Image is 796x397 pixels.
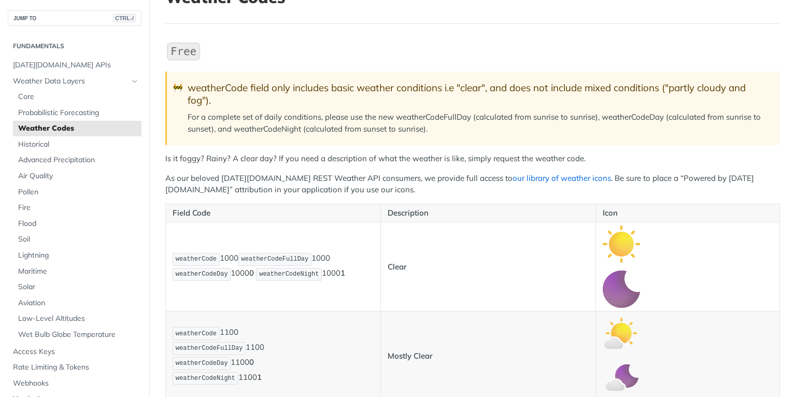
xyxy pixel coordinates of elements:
span: Weather Data Layers [13,76,128,87]
span: Expand image [603,283,640,293]
a: Wet Bulb Globe Temperature [13,327,141,343]
a: Weather Codes [13,121,141,136]
img: mostly_clear_day [603,315,640,352]
a: Pollen [13,185,141,200]
a: Lightning [13,248,141,263]
a: Historical [13,137,141,152]
span: weatherCode [176,330,217,337]
span: Core [18,92,139,102]
span: Lightning [18,250,139,261]
div: weatherCode field only includes basic weather conditions i.e "clear", and does not include mixed ... [188,82,770,106]
strong: 1 [340,268,345,278]
button: Hide subpages for Weather Data Layers [131,77,139,86]
p: Icon [603,207,773,219]
a: Rate Limiting & Tokens [8,360,141,375]
span: Expand image [603,238,640,248]
span: Maritime [18,266,139,277]
span: [DATE][DOMAIN_NAME] APIs [13,60,139,70]
span: weatherCodeDay [176,271,228,278]
a: Weather Data LayersHide subpages for Weather Data Layers [8,74,141,89]
span: weatherCodeFullDay [176,345,243,352]
a: Webhooks [8,376,141,391]
p: As our beloved [DATE][DOMAIN_NAME] REST Weather API consumers, we provide full access to . Be sur... [165,173,780,196]
a: Solar [13,279,141,295]
p: For a complete set of daily conditions, please use the new weatherCodeFullDay (calculated from su... [188,111,770,135]
span: Air Quality [18,171,139,181]
span: Aviation [18,298,139,308]
span: Advanced Precipitation [18,155,139,165]
img: clear_night [603,271,640,308]
p: Field Code [173,207,374,219]
span: Wet Bulb Globe Temperature [18,330,139,340]
span: weatherCodeNight [259,271,319,278]
span: Expand image [603,328,640,337]
a: Air Quality [13,168,141,184]
a: Low-Level Altitudes [13,311,141,327]
a: our library of weather icons [513,173,611,183]
span: weatherCodeFullDay [241,256,309,263]
img: clear_day [603,225,640,263]
span: weatherCodeDay [176,360,228,367]
span: Solar [18,282,139,292]
span: Probabilistic Forecasting [18,108,139,118]
img: mostly_clear_night [603,360,640,397]
span: Expand image [603,373,640,382]
a: Flood [13,216,141,232]
span: Rate Limiting & Tokens [13,362,139,373]
span: Weather Codes [18,123,139,134]
p: Description [388,207,589,219]
h2: Fundamentals [8,41,141,51]
a: Aviation [13,295,141,311]
strong: Clear [388,262,407,272]
span: Historical [18,139,139,150]
strong: 0 [249,357,254,367]
span: Pollen [18,187,139,197]
span: Low-Level Altitudes [18,314,139,324]
strong: Mostly Clear [388,351,433,361]
a: Probabilistic Forecasting [13,105,141,121]
span: 🚧 [173,82,183,94]
span: Access Keys [13,347,139,357]
a: Maritime [13,264,141,279]
span: Fire [18,203,139,213]
a: Access Keys [8,344,141,360]
span: CTRL-/ [113,14,136,22]
strong: 0 [249,268,254,278]
button: JUMP TOCTRL-/ [8,10,141,26]
span: Webhooks [13,378,139,389]
strong: 1 [257,372,262,382]
span: weatherCode [176,256,217,263]
a: [DATE][DOMAIN_NAME] APIs [8,58,141,73]
p: 1100 1100 1100 1100 [173,326,374,386]
a: Fire [13,200,141,216]
a: Core [13,89,141,105]
span: Soil [18,234,139,245]
p: 1000 1000 1000 1000 [173,252,374,282]
a: Soil [13,232,141,247]
span: weatherCodeNight [176,375,235,382]
span: Flood [18,219,139,229]
a: Advanced Precipitation [13,152,141,168]
p: Is it foggy? Rainy? A clear day? If you need a description of what the weather is like, simply re... [165,153,780,165]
